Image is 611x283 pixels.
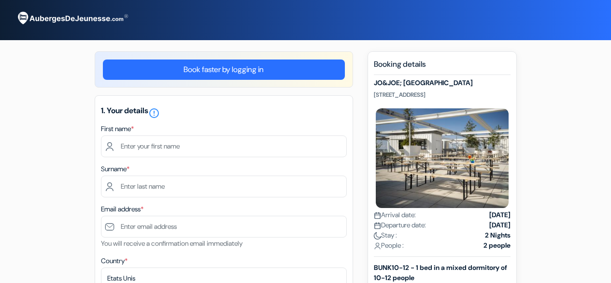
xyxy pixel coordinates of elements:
[148,107,160,119] font: error_outline
[101,135,347,157] input: Enter your first name
[381,241,404,250] font: People :
[374,222,381,229] img: calendar.svg
[489,210,511,219] font: [DATE]
[101,239,242,248] font: You will receive a confirmation email immediately
[374,242,381,250] img: user_icon.svg
[101,205,141,213] font: Email address
[374,59,426,69] font: Booking details
[381,210,416,219] font: Arrival date:
[103,60,345,80] a: Book faster by logging in
[374,91,426,99] font: [STREET_ADDRESS]
[101,256,125,265] font: Country
[374,78,473,87] font: JO&JOE; [GEOGRAPHIC_DATA]
[489,221,511,229] font: [DATE]
[381,221,426,229] font: Departure date:
[374,263,507,282] font: BUNK10-12 - 1 bed in a mixed dormitory of 10-12 people
[101,216,347,238] input: Enter email address
[374,212,381,219] img: calendar.svg
[184,64,264,74] font: Book faster by logging in
[381,231,397,239] font: Stay :
[101,176,347,197] input: Enter last name
[12,5,132,31] img: YouthHostels.com
[483,241,511,250] font: 2 people
[485,231,511,239] font: 2 Nights
[374,232,381,239] img: moon.svg
[101,124,131,133] font: First name
[148,105,160,116] a: error_outline
[101,164,127,173] font: Surname
[101,105,148,116] font: 1. Your details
